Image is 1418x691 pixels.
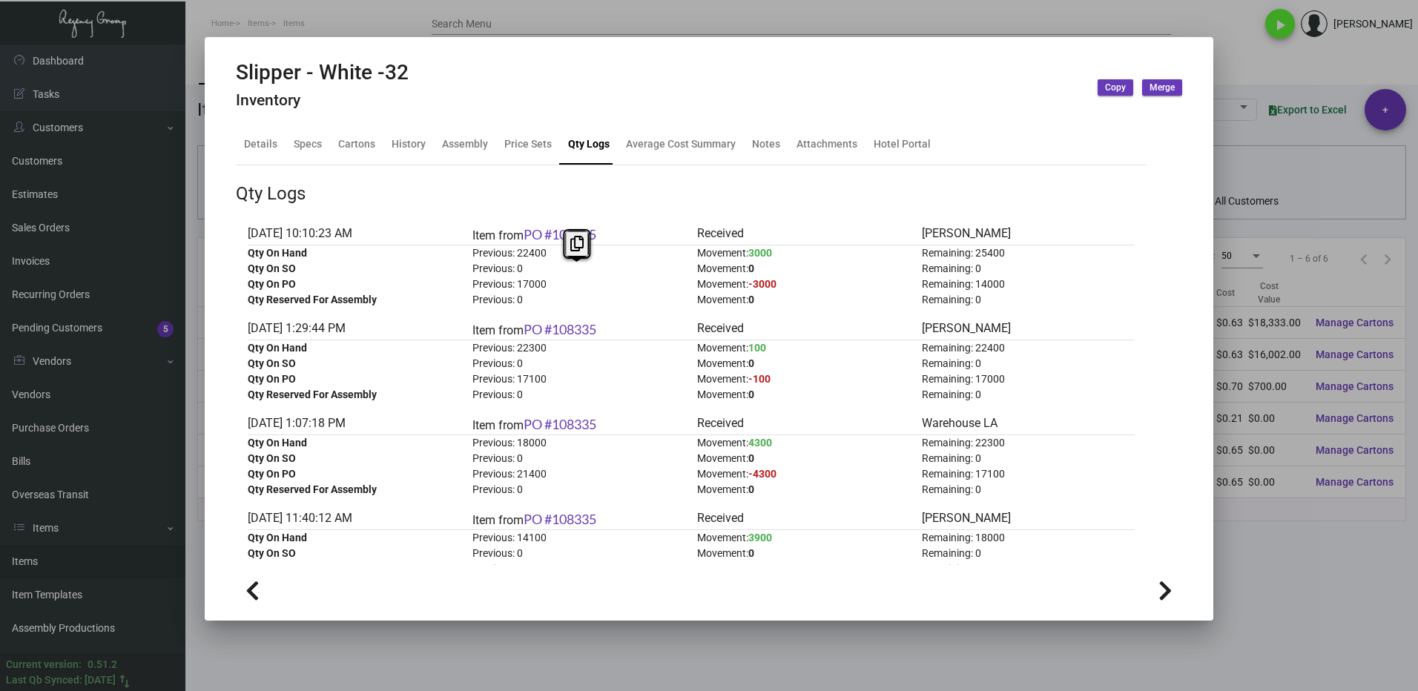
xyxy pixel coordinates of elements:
div: Movement: [697,546,910,561]
div: Movement: [697,530,910,546]
div: Received [697,509,910,529]
div: Previous: 0 [472,356,685,371]
div: [PERSON_NAME] [922,225,1135,245]
div: Movement: [697,482,910,497]
div: Qty On SO [248,356,461,371]
div: Assembly [442,136,488,152]
div: Remaining: 25400 [922,245,1135,261]
button: Merge [1142,79,1182,96]
div: [DATE] 1:29:44 PM [248,320,461,340]
div: Qty On PO [248,371,461,387]
span: 3900 [748,532,772,543]
div: Remaining: 0 [922,387,1135,403]
div: Notes [752,136,780,152]
div: Qty On PO [248,561,461,577]
div: Remaining: 21400 [922,561,1135,577]
div: Remaining: 0 [922,261,1135,277]
div: Qty On SO [248,261,461,277]
span: 0 [748,262,754,274]
div: Cartons [338,136,375,152]
div: Item from [472,320,685,340]
div: Remaining: 17000 [922,371,1135,387]
div: Previous: 0 [472,261,685,277]
span: -3900 [748,563,776,575]
div: Warehouse LA [922,414,1135,434]
div: Movement: [697,261,910,277]
h2: Slipper - White -32 [236,60,409,85]
div: Remaining: 0 [922,356,1135,371]
div: Item from [472,414,685,434]
span: 4300 [748,437,772,449]
h4: Inventory [236,91,409,110]
div: Qty Reserved For Assembly [248,292,461,308]
span: 0 [748,357,754,369]
div: History [392,136,426,152]
div: Qty Logs [568,136,610,152]
div: Previous: 0 [472,451,685,466]
span: 0 [748,294,754,305]
div: Qty On SO [248,546,461,561]
div: Received [697,225,910,245]
div: Previous: 0 [472,546,685,561]
a: PO #108335 [524,416,596,432]
button: Copy [1098,79,1133,96]
div: Movement: [697,466,910,482]
span: -100 [748,373,771,385]
span: -4300 [748,468,776,480]
div: Average Cost Summary [626,136,736,152]
div: Received [697,320,910,340]
div: Qty On Hand [248,530,461,546]
div: Qty On SO [248,451,461,466]
div: Item from [472,225,685,245]
div: Qty Reserved For Assembly [248,482,461,497]
div: Remaining: 0 [922,451,1135,466]
div: Previous: 17100 [472,371,685,387]
div: Remaining: 18000 [922,530,1135,546]
a: PO #108335 [524,226,596,242]
div: Movement: [697,356,910,371]
div: Previous: 0 [472,292,685,308]
div: Remaining: 22400 [922,340,1135,356]
div: Current version: [6,657,82,672]
i: Copy [570,236,584,251]
a: PO #108335 [524,321,596,337]
div: Movement: [697,277,910,292]
span: 100 [748,342,766,354]
span: -3000 [748,278,776,290]
div: Price Sets [504,136,552,152]
span: 0 [748,389,754,400]
span: 0 [748,452,754,464]
div: Previous: 0 [472,387,685,403]
div: [DATE] 10:10:23 AM [248,225,461,245]
div: Previous: 22300 [472,340,685,356]
div: Movement: [697,292,910,308]
div: Received [697,414,910,434]
span: 3000 [748,247,772,259]
div: Previous: 25300 [472,561,685,577]
div: Previous: 22400 [472,245,685,261]
div: Movement: [697,387,910,403]
div: Movement: [697,561,910,577]
div: Attachments [797,136,857,152]
div: Previous: 14100 [472,530,685,546]
div: Qty Logs [236,180,306,207]
div: Movement: [697,245,910,261]
div: Qty Reserved For Assembly [248,387,461,403]
div: [DATE] 11:40:12 AM [248,509,461,529]
div: Remaining: 22300 [922,435,1135,451]
div: Specs [294,136,322,152]
span: Merge [1150,82,1175,94]
div: [DATE] 1:07:18 PM [248,414,461,434]
div: [PERSON_NAME] [922,320,1135,340]
div: [PERSON_NAME] [922,509,1135,529]
div: Remaining: 14000 [922,277,1135,292]
a: PO #108335 [524,511,596,527]
div: Movement: [697,340,910,356]
div: Previous: 17000 [472,277,685,292]
div: Item from [472,509,685,529]
span: Copy [1105,82,1126,94]
div: Qty On Hand [248,435,461,451]
div: Previous: 21400 [472,466,685,482]
div: Hotel Portal [874,136,931,152]
div: Qty On PO [248,466,461,482]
